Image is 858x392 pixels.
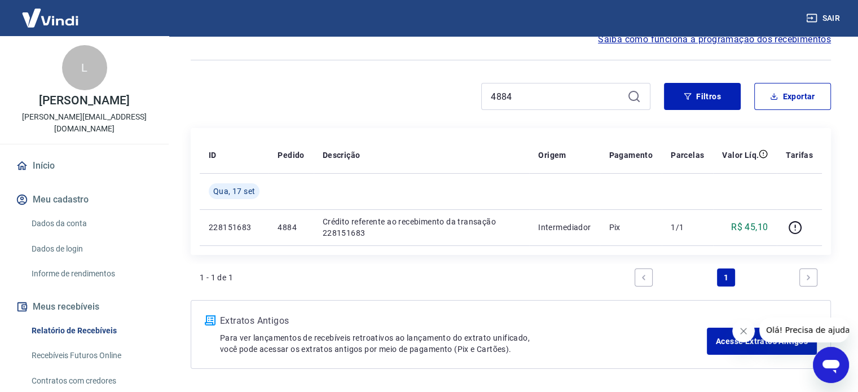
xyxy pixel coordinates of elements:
span: Qua, 17 set [213,186,255,197]
button: Sair [804,8,844,29]
p: Pagamento [609,149,653,161]
p: 4884 [278,222,304,233]
a: Acesse Extratos Antigos [707,328,817,355]
ul: Pagination [630,264,822,291]
span: Olá! Precisa de ajuda? [7,8,95,17]
iframe: Fechar mensagem [732,320,755,342]
p: [PERSON_NAME] [39,95,129,107]
a: Previous page [635,268,653,287]
a: Recebíveis Futuros Online [27,344,155,367]
p: 228151683 [209,222,259,233]
a: Informe de rendimentos [27,262,155,285]
p: Extratos Antigos [220,314,707,328]
button: Filtros [664,83,741,110]
p: 1/1 [671,222,704,233]
a: Início [14,153,155,178]
div: L [62,45,107,90]
button: Meu cadastro [14,187,155,212]
a: Saiba como funciona a programação dos recebimentos [598,33,831,46]
p: [PERSON_NAME][EMAIL_ADDRESS][DOMAIN_NAME] [9,111,160,135]
img: ícone [205,315,215,325]
p: Tarifas [786,149,813,161]
iframe: Botão para abrir a janela de mensagens [813,347,849,383]
p: ID [209,149,217,161]
p: Crédito referente ao recebimento da transação 228151683 [323,216,520,239]
p: R$ 45,10 [731,221,768,234]
img: Vindi [14,1,87,35]
iframe: Mensagem da empresa [759,318,849,342]
button: Meus recebíveis [14,294,155,319]
p: Pedido [278,149,304,161]
p: Valor Líq. [722,149,759,161]
p: Pix [609,222,653,233]
p: 1 - 1 de 1 [200,272,233,283]
p: Origem [538,149,566,161]
p: Parcelas [671,149,704,161]
a: Dados da conta [27,212,155,235]
p: Para ver lançamentos de recebíveis retroativos ao lançamento do extrato unificado, você pode aces... [220,332,707,355]
input: Busque pelo número do pedido [491,88,623,105]
p: Descrição [323,149,360,161]
a: Next page [799,268,817,287]
button: Exportar [754,83,831,110]
p: Intermediador [538,222,591,233]
a: Dados de login [27,237,155,261]
a: Page 1 is your current page [717,268,735,287]
a: Relatório de Recebíveis [27,319,155,342]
